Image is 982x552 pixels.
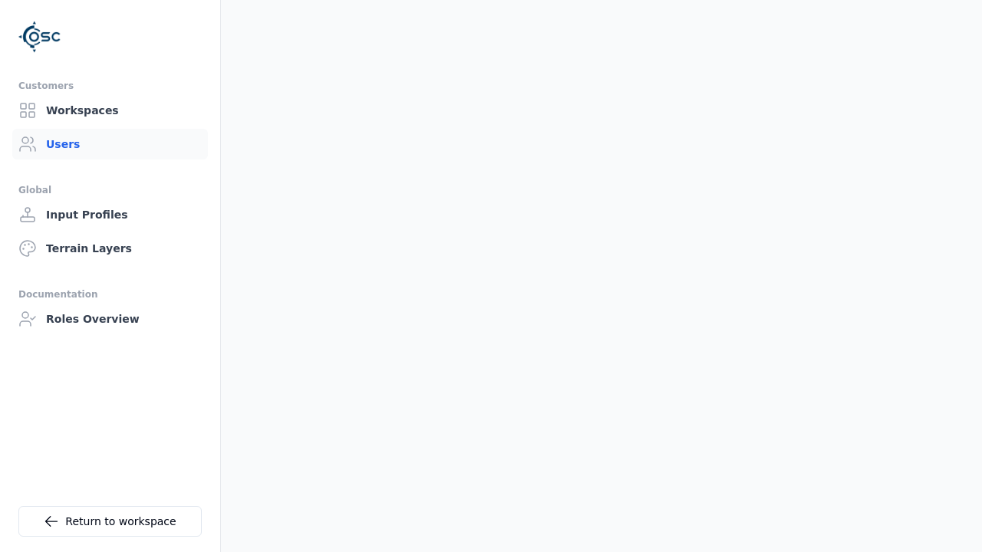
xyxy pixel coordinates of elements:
[12,129,208,159] a: Users
[18,285,202,304] div: Documentation
[18,15,61,58] img: Logo
[18,181,202,199] div: Global
[12,304,208,334] a: Roles Overview
[18,77,202,95] div: Customers
[18,506,202,537] a: Return to workspace
[12,199,208,230] a: Input Profiles
[12,233,208,264] a: Terrain Layers
[12,95,208,126] a: Workspaces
